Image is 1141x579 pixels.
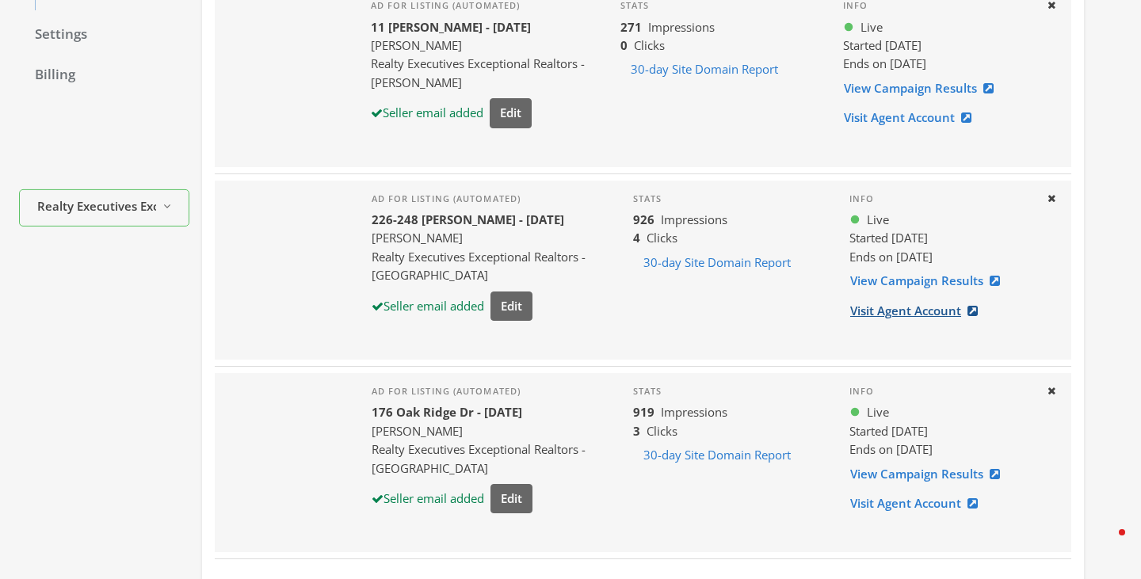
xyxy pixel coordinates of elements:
[372,422,609,440] div: [PERSON_NAME]
[37,197,156,215] span: Realty Executives Exceptional Realtors
[371,19,531,35] b: 11 [PERSON_NAME] - [DATE]
[490,484,532,513] button: Edit
[634,37,665,53] span: Clicks
[661,211,727,227] span: Impressions
[633,193,824,204] h4: Stats
[849,459,1010,489] a: View Campaign Results
[372,229,609,247] div: [PERSON_NAME]
[849,422,1033,440] div: Started [DATE]
[849,266,1010,295] a: View Campaign Results
[620,19,642,35] b: 271
[849,193,1033,204] h4: Info
[371,36,595,55] div: [PERSON_NAME]
[371,104,483,122] div: Seller email added
[372,297,484,315] div: Seller email added
[633,230,640,246] b: 4
[861,18,883,36] span: Live
[633,211,654,227] b: 926
[372,248,609,285] div: Realty Executives Exceptional Realtors - [GEOGRAPHIC_DATA]
[490,291,532,321] button: Edit
[843,36,1033,55] div: Started [DATE]
[372,211,564,227] b: 226-248 [PERSON_NAME] - [DATE]
[661,404,727,420] span: Impressions
[19,189,189,227] button: Realty Executives Exceptional Realtors
[843,55,926,71] span: Ends on [DATE]
[648,19,715,35] span: Impressions
[633,440,801,470] button: 30-day Site Domain Report
[849,296,988,326] a: Visit Agent Account
[867,403,889,421] span: Live
[849,386,1033,397] h4: Info
[372,193,609,204] h4: Ad for listing (automated)
[372,440,609,478] div: Realty Executives Exceptional Realtors - [GEOGRAPHIC_DATA]
[849,229,1033,247] div: Started [DATE]
[849,249,933,265] span: Ends on [DATE]
[620,55,788,84] button: 30-day Site Domain Report
[633,423,640,439] b: 3
[490,98,532,128] button: Edit
[372,489,484,508] div: Seller email added
[867,211,889,229] span: Live
[633,386,824,397] h4: Stats
[620,37,628,53] b: 0
[849,489,988,518] a: Visit Agent Account
[19,18,189,51] a: Settings
[633,248,801,277] button: 30-day Site Domain Report
[849,441,933,457] span: Ends on [DATE]
[371,55,595,92] div: Realty Executives Exceptional Realtors - [PERSON_NAME]
[647,423,677,439] span: Clicks
[843,74,1004,103] a: View Campaign Results
[843,103,982,132] a: Visit Agent Account
[647,230,677,246] span: Clicks
[633,404,654,420] b: 919
[19,59,189,92] a: Billing
[372,404,522,420] b: 176 Oak Ridge Dr - [DATE]
[372,386,609,397] h4: Ad for listing (automated)
[1087,525,1125,563] iframe: Intercom live chat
